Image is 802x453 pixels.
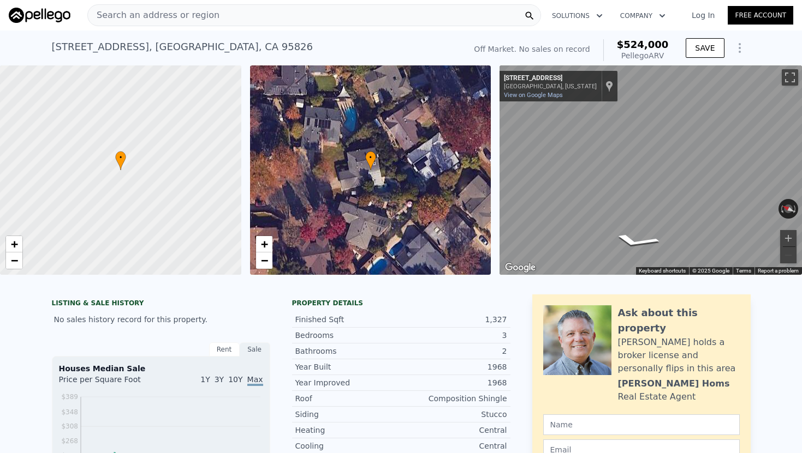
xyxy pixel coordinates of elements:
[115,151,126,170] div: •
[61,408,78,416] tspan: $348
[401,425,507,436] div: Central
[611,6,674,26] button: Company
[679,10,728,21] a: Log In
[779,199,785,219] button: Rotate counterclockwise
[200,375,210,384] span: 1Y
[295,440,401,451] div: Cooling
[115,153,126,162] span: •
[6,236,22,252] a: Zoom in
[543,6,611,26] button: Solutions
[88,9,219,22] span: Search an address or region
[793,199,799,219] button: Rotate clockwise
[401,361,507,372] div: 1968
[61,393,78,401] tspan: $389
[474,44,590,55] div: Off Market. No sales on record
[401,330,507,341] div: 3
[618,390,696,403] div: Real Estate Agent
[295,393,401,404] div: Roof
[502,261,538,275] a: Open this area in Google Maps (opens a new window)
[256,252,272,269] a: Zoom out
[504,74,597,83] div: [STREET_ADDRESS]
[228,375,242,384] span: 10Y
[59,363,263,374] div: Houses Median Sale
[240,342,270,357] div: Sale
[59,374,161,391] div: Price per Square Foot
[617,39,669,50] span: $524,000
[9,8,70,23] img: Pellego
[401,346,507,357] div: 2
[782,69,798,86] button: Toggle fullscreen view
[758,268,799,274] a: Report a problem
[401,314,507,325] div: 1,327
[618,336,740,375] div: [PERSON_NAME] holds a broker license and personally flips in this area
[6,252,22,269] a: Zoom out
[11,253,18,267] span: −
[292,299,510,307] div: Property details
[295,377,401,388] div: Year Improved
[543,414,740,435] input: Name
[295,425,401,436] div: Heating
[52,299,270,310] div: LISTING & SALE HISTORY
[618,305,740,336] div: Ask about this property
[209,342,240,357] div: Rent
[736,268,751,274] a: Terms (opens in new tab)
[295,361,401,372] div: Year Built
[504,92,563,99] a: View on Google Maps
[596,230,675,252] path: Go West, Glencoe Way
[365,153,376,162] span: •
[215,375,224,384] span: 3Y
[52,39,313,55] div: [STREET_ADDRESS] , [GEOGRAPHIC_DATA] , CA 95826
[778,201,799,216] button: Reset the view
[780,230,797,246] button: Zoom in
[780,247,797,263] button: Zoom out
[11,237,18,251] span: +
[617,50,669,61] div: Pellego ARV
[295,346,401,357] div: Bathrooms
[401,409,507,420] div: Stucco
[686,38,724,58] button: SAVE
[295,314,401,325] div: Finished Sqft
[729,37,751,59] button: Show Options
[260,253,268,267] span: −
[692,268,729,274] span: © 2025 Google
[500,65,802,275] div: Street View
[247,375,263,386] span: Max
[504,83,597,90] div: [GEOGRAPHIC_DATA], [US_STATE]
[401,440,507,451] div: Central
[295,330,401,341] div: Bedrooms
[260,237,268,251] span: +
[61,422,78,430] tspan: $308
[401,393,507,404] div: Composition Shingle
[639,267,686,275] button: Keyboard shortcuts
[295,409,401,420] div: Siding
[728,6,793,25] a: Free Account
[52,310,270,329] div: No sales history record for this property.
[365,151,376,170] div: •
[61,437,78,445] tspan: $268
[502,261,538,275] img: Google
[500,65,802,275] div: Map
[605,80,613,92] a: Show location on map
[401,377,507,388] div: 1968
[618,377,730,390] div: [PERSON_NAME] Homs
[256,236,272,252] a: Zoom in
